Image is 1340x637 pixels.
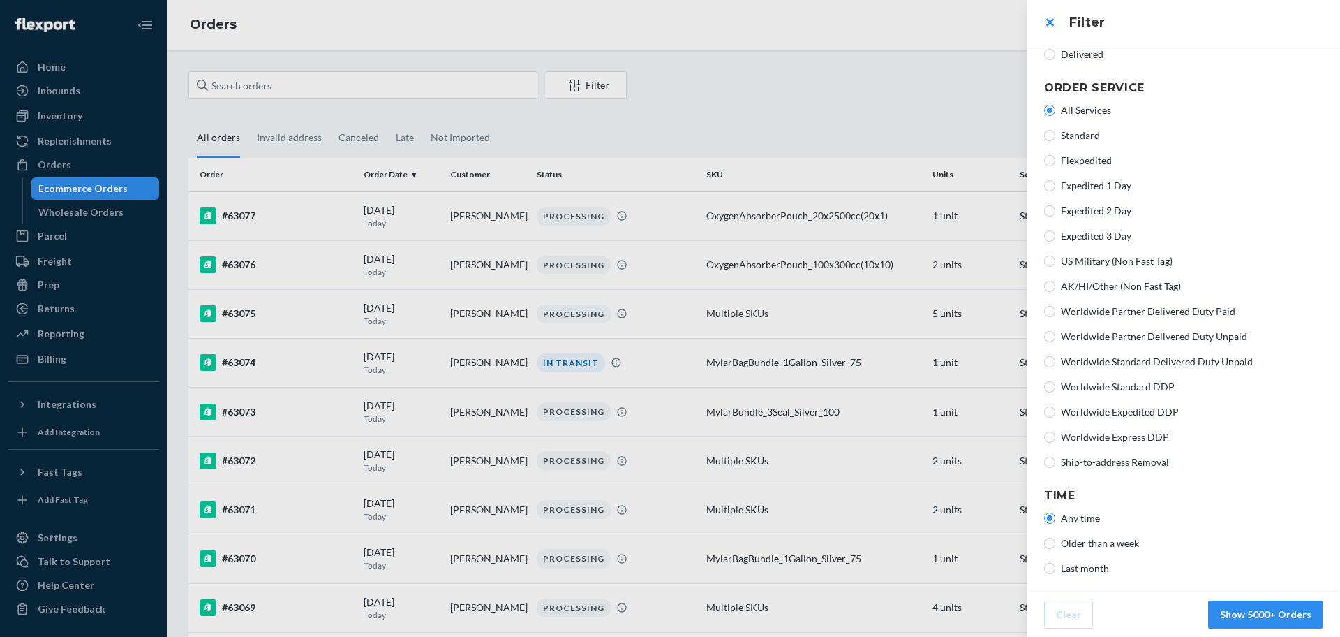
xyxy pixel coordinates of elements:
input: Expedited 2 Day [1044,205,1055,217]
input: All Services [1044,105,1055,116]
span: Chat [31,10,59,22]
input: Delivered [1044,49,1055,60]
span: Worldwide Partner Delivered Duty Unpaid [1061,330,1323,344]
span: Older than a week [1061,536,1323,550]
span: Worldwide Partner Delivered Duty Paid [1061,305,1323,318]
button: close [1036,8,1064,36]
span: Expedited 1 Day [1061,179,1323,193]
h4: Order Service [1044,80,1323,96]
input: Worldwide Expedited DDP [1044,407,1055,418]
span: Expedited 2 Day [1061,204,1323,218]
span: Expedited 3 Day [1061,229,1323,243]
span: Worldwide Standard Delivered Duty Unpaid [1061,355,1323,369]
input: Worldwide Standard DDP [1044,381,1055,393]
span: Any time [1061,511,1323,525]
span: Flexpedited [1061,154,1323,168]
span: Ship-to-address Removal [1061,455,1323,469]
span: US Military (Non Fast Tag) [1061,254,1323,268]
span: Worldwide Expedited DDP [1061,405,1323,419]
span: AK/HI/Other (Non Fast Tag) [1061,279,1323,293]
input: Older than a week [1044,538,1055,549]
button: Clear [1044,601,1093,629]
span: Last month [1061,562,1323,576]
input: Flexpedited [1044,155,1055,166]
input: Ship-to-address Removal [1044,457,1055,468]
span: Delivered [1061,47,1323,61]
input: Worldwide Partner Delivered Duty Unpaid [1044,331,1055,342]
input: Worldwide Standard Delivered Duty Unpaid [1044,356,1055,367]
input: Worldwide Partner Delivered Duty Paid [1044,306,1055,317]
span: All Services [1061,103,1323,117]
input: AK/HI/Other (Non Fast Tag) [1044,281,1055,292]
button: Show 5000+ Orders [1208,601,1323,629]
input: US Military (Non Fast Tag) [1044,256,1055,267]
span: Standard [1061,129,1323,142]
h4: Time [1044,488,1323,504]
input: Any time [1044,513,1055,524]
input: Expedited 1 Day [1044,180,1055,191]
span: Worldwide Express DDP [1061,430,1323,444]
input: Expedited 3 Day [1044,230,1055,242]
h3: Filter [1069,13,1323,31]
input: Worldwide Express DDP [1044,432,1055,443]
span: Worldwide Standard DDP [1061,380,1323,394]
input: Last month [1044,563,1055,574]
input: Standard [1044,130,1055,141]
